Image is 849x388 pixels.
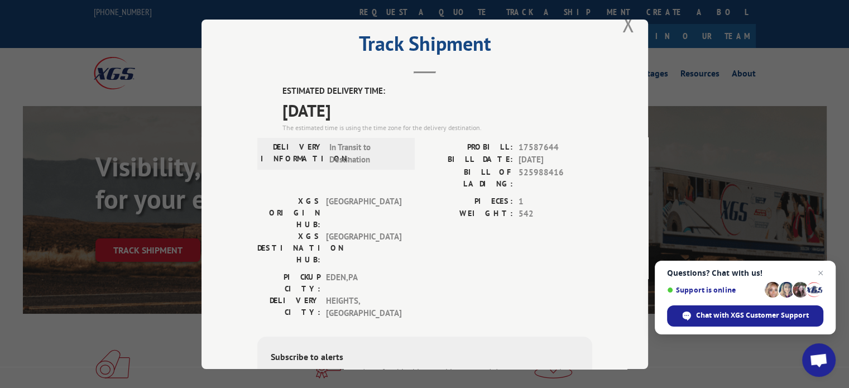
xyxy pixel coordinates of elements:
[519,154,592,166] span: [DATE]
[667,286,761,294] span: Support is online
[425,195,513,208] label: PIECES:
[667,305,823,327] span: Chat with XGS Customer Support
[425,166,513,189] label: BILL OF LADING:
[519,208,592,221] span: 542
[622,9,634,39] button: Close modal
[326,271,401,294] span: EDEN , PA
[257,271,320,294] label: PICKUP CITY:
[271,349,579,366] div: Subscribe to alerts
[326,294,401,319] span: HEIGHTS , [GEOGRAPHIC_DATA]
[257,36,592,57] h2: Track Shipment
[326,230,401,265] span: [GEOGRAPHIC_DATA]
[667,269,823,277] span: Questions? Chat with us!
[802,343,836,377] a: Open chat
[425,154,513,166] label: BILL DATE:
[257,230,320,265] label: XGS DESTINATION HUB:
[326,195,401,230] span: [GEOGRAPHIC_DATA]
[257,294,320,319] label: DELIVERY CITY:
[519,195,592,208] span: 1
[696,310,809,320] span: Chat with XGS Customer Support
[282,85,592,98] label: ESTIMATED DELIVERY TIME:
[282,122,592,132] div: The estimated time is using the time zone for the delivery destination.
[257,195,320,230] label: XGS ORIGIN HUB:
[425,141,513,154] label: PROBILL:
[329,141,405,166] span: In Transit to Destination
[282,97,592,122] span: [DATE]
[261,141,324,166] label: DELIVERY INFORMATION:
[425,208,513,221] label: WEIGHT:
[519,166,592,189] span: 525988416
[519,141,592,154] span: 17587644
